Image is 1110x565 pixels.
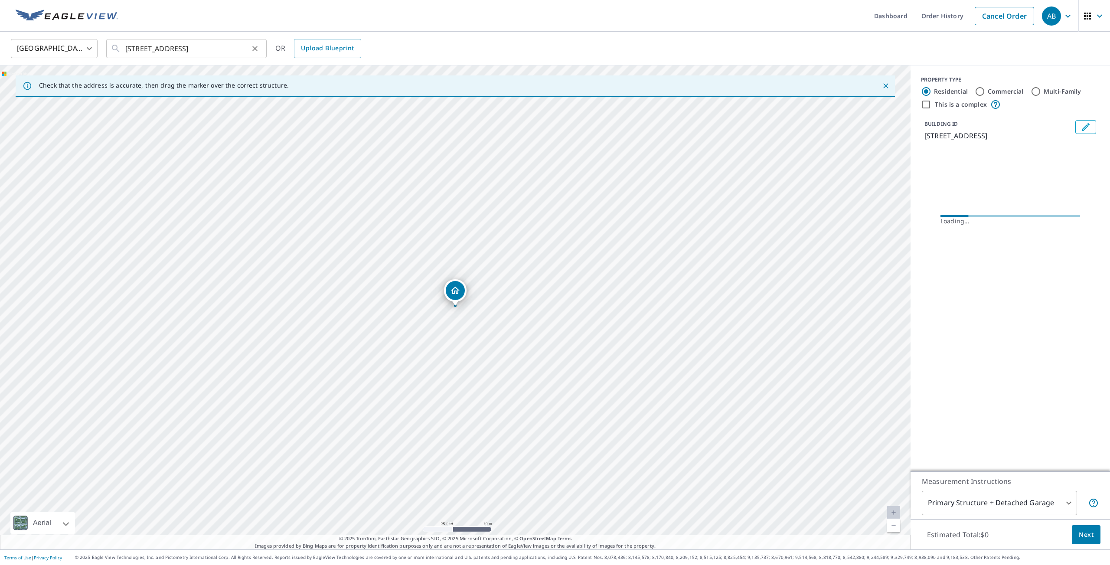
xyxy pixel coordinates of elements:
[444,279,467,306] div: Dropped pin, building 1, Residential property, 2020 Zircon St NE Canton, OH 44721
[1079,529,1094,540] span: Next
[1044,87,1081,96] label: Multi-Family
[887,506,900,519] a: Current Level 20, Zoom In Disabled
[11,36,98,61] div: [GEOGRAPHIC_DATA]
[924,120,958,127] p: BUILDING ID
[339,535,572,542] span: © 2025 TomTom, Earthstar Geographics SIO, © 2025 Microsoft Corporation, ©
[1072,525,1100,545] button: Next
[922,476,1099,487] p: Measurement Instructions
[275,39,361,58] div: OR
[1088,498,1099,508] span: Your report will include the primary structure and a detached garage if one exists.
[880,80,891,91] button: Close
[4,555,31,561] a: Terms of Use
[558,535,572,542] a: Terms
[940,217,1080,225] div: Loading…
[249,42,261,55] button: Clear
[4,555,62,560] p: |
[921,76,1100,84] div: PROPERTY TYPE
[1075,120,1096,134] button: Edit building 1
[75,554,1106,561] p: © 2025 Eagle View Technologies, Inc. and Pictometry International Corp. All Rights Reserved. Repo...
[988,87,1024,96] label: Commercial
[39,82,289,89] p: Check that the address is accurate, then drag the marker over the correct structure.
[934,87,968,96] label: Residential
[30,512,54,534] div: Aerial
[16,10,118,23] img: EV Logo
[519,535,556,542] a: OpenStreetMap
[924,131,1072,141] p: [STREET_ADDRESS]
[920,525,996,544] p: Estimated Total: $0
[975,7,1034,25] a: Cancel Order
[125,36,249,61] input: Search by address or latitude-longitude
[10,512,75,534] div: Aerial
[1042,7,1061,26] div: AB
[887,519,900,532] a: Current Level 20, Zoom Out
[922,491,1077,515] div: Primary Structure + Detached Garage
[294,39,361,58] a: Upload Blueprint
[301,43,354,54] span: Upload Blueprint
[935,100,987,109] label: This is a complex
[34,555,62,561] a: Privacy Policy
